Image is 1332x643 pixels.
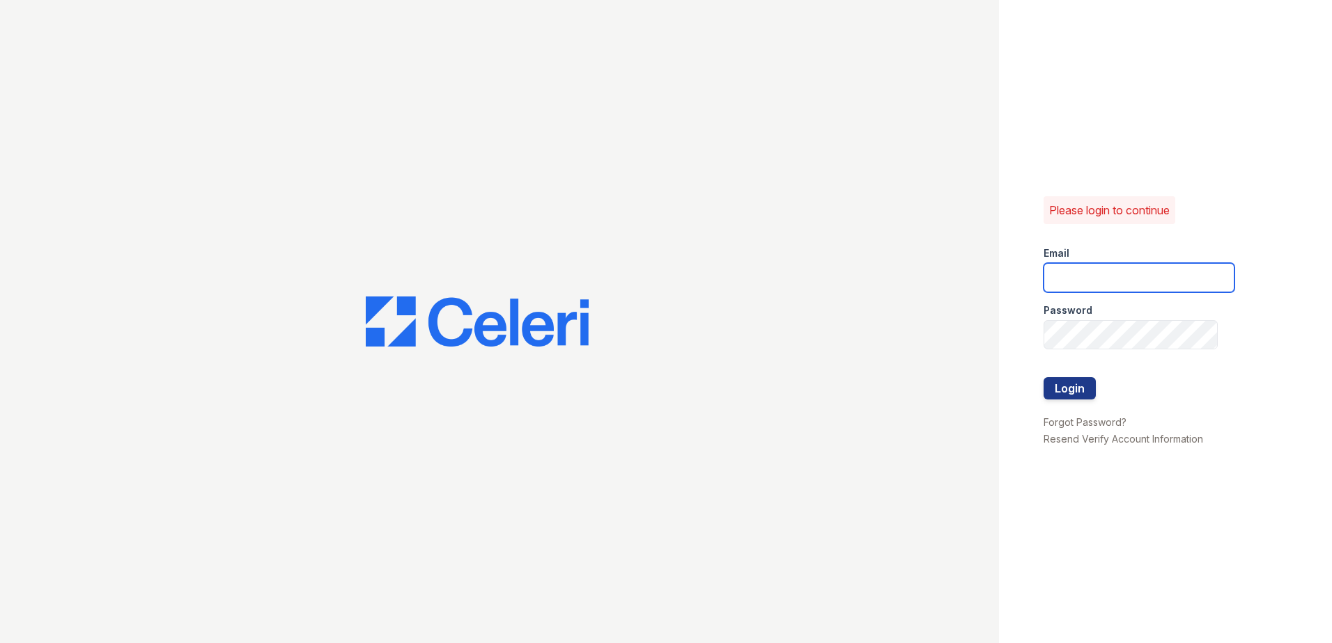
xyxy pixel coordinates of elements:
label: Password [1044,303,1092,317]
button: Login [1044,377,1096,399]
a: Resend Verify Account Information [1044,433,1203,445]
label: Email [1044,246,1069,260]
img: CE_Logo_Blue-a8612792a0a2168367f1c8372b55b34899dd931a85d93a1a3d3e32e68fde9ad4.png [366,296,589,347]
a: Forgot Password? [1044,416,1126,428]
p: Please login to continue [1049,202,1170,219]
